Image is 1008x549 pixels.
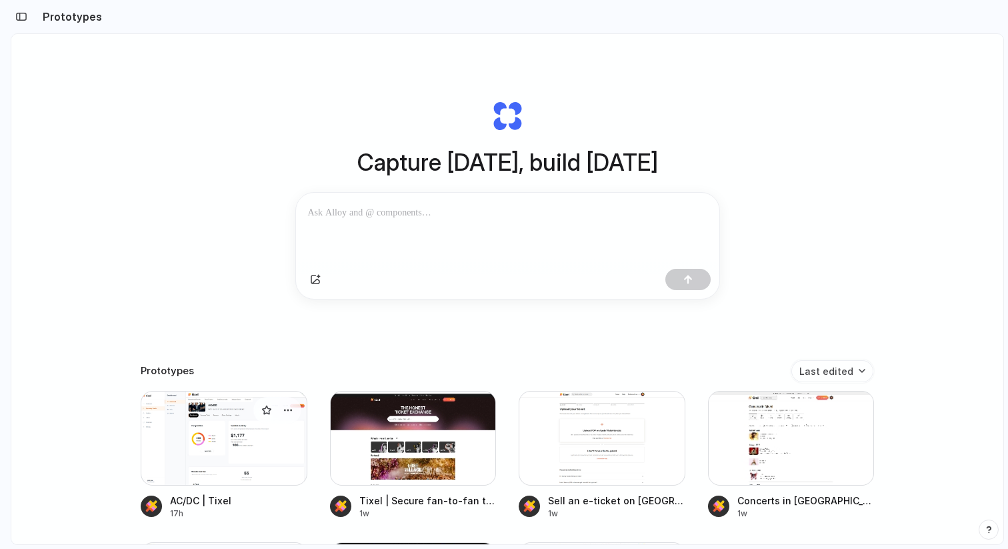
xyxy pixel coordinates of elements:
[170,508,231,520] div: 17h
[737,494,875,508] div: Concerts in [GEOGRAPHIC_DATA] | [GEOGRAPHIC_DATA]
[170,494,231,508] div: AC/DC | Tixel
[330,391,497,520] a: Tixel | Secure fan-to-fan ticket resale to live eventsTixel | Secure fan-to-fan ticket resale to ...
[708,391,875,520] a: Concerts in Miami | TixelConcerts in [GEOGRAPHIC_DATA] | [GEOGRAPHIC_DATA]1w
[737,508,875,520] div: 1w
[37,9,102,25] h2: Prototypes
[548,494,685,508] div: Sell an e-ticket on [GEOGRAPHIC_DATA] | [GEOGRAPHIC_DATA]
[359,494,497,508] div: Tixel | Secure fan-to-fan ticket resale to live events
[359,508,497,520] div: 1w
[357,145,658,180] h1: Capture [DATE], build [DATE]
[548,508,685,520] div: 1w
[791,360,874,383] button: Last edited
[519,391,685,520] a: Sell an e-ticket on Tixel | TixelSell an e-ticket on [GEOGRAPHIC_DATA] | [GEOGRAPHIC_DATA]1w
[141,391,307,520] a: AC/DC | TixelAC/DC | Tixel17h
[141,364,194,379] h3: Prototypes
